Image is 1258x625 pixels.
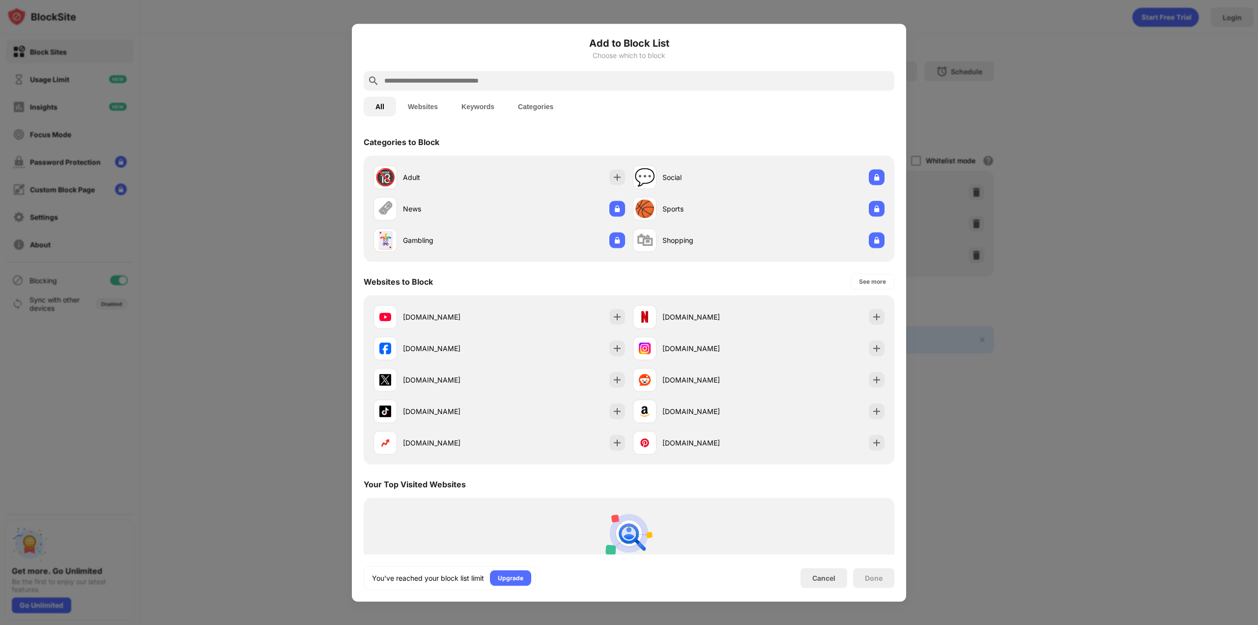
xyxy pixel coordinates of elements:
[375,230,396,250] div: 🃏
[403,312,499,322] div: [DOMAIN_NAME]
[403,375,499,385] div: [DOMAIN_NAME]
[634,167,655,187] div: 💬
[662,172,759,182] div: Social
[379,405,391,417] img: favicons
[450,96,506,116] button: Keywords
[865,574,883,582] div: Done
[662,204,759,214] div: Sports
[364,51,894,59] div: Choose which to block
[377,199,394,219] div: 🗞
[403,438,499,448] div: [DOMAIN_NAME]
[662,312,759,322] div: [DOMAIN_NAME]
[506,96,565,116] button: Categories
[403,343,499,354] div: [DOMAIN_NAME]
[662,343,759,354] div: [DOMAIN_NAME]
[498,573,523,583] div: Upgrade
[812,574,835,582] div: Cancel
[379,374,391,386] img: favicons
[662,438,759,448] div: [DOMAIN_NAME]
[379,311,391,323] img: favicons
[403,172,499,182] div: Adult
[364,137,439,147] div: Categories to Block
[639,374,651,386] img: favicons
[639,311,651,323] img: favicons
[662,406,759,417] div: [DOMAIN_NAME]
[379,437,391,448] img: favicons
[403,204,499,214] div: News
[403,406,499,417] div: [DOMAIN_NAME]
[639,405,651,417] img: favicons
[662,375,759,385] div: [DOMAIN_NAME]
[364,96,396,116] button: All
[396,96,450,116] button: Websites
[364,479,466,489] div: Your Top Visited Websites
[375,167,396,187] div: 🔞
[634,199,655,219] div: 🏀
[605,509,653,557] img: personal-suggestions.svg
[368,75,379,87] img: search.svg
[403,235,499,245] div: Gambling
[372,573,484,583] div: You’ve reached your block list limit
[379,342,391,354] img: favicons
[639,342,651,354] img: favicons
[639,437,651,448] img: favicons
[364,35,894,50] h6: Add to Block List
[364,276,433,286] div: Websites to Block
[662,235,759,245] div: Shopping
[859,276,886,286] div: See more
[636,230,653,250] div: 🛍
